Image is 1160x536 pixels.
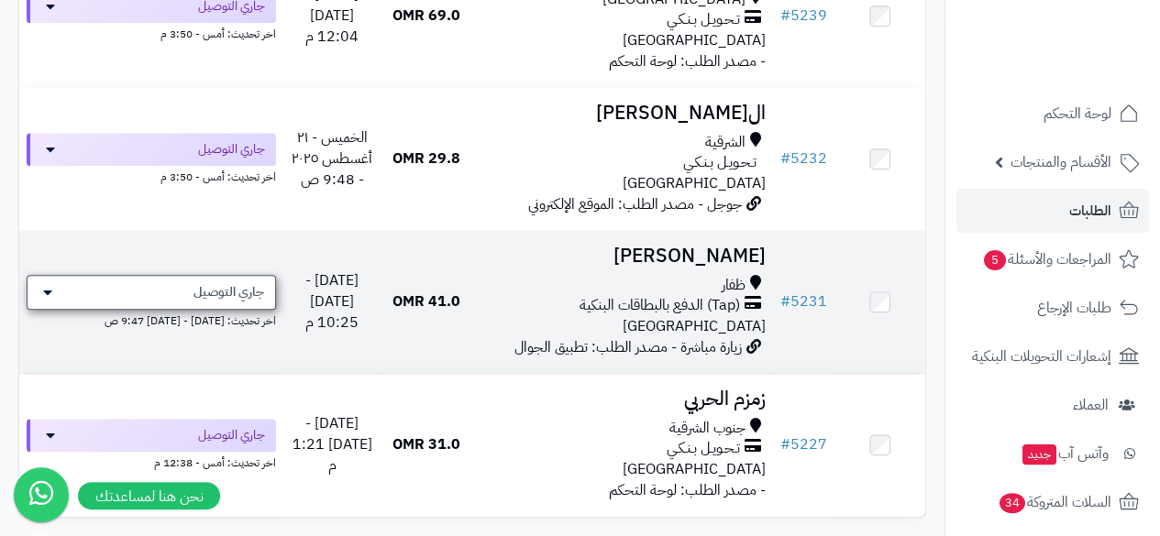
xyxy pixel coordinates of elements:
a: #5231 [780,290,827,312]
span: تـحـويـل بـنـكـي [667,438,740,459]
span: ظفار [722,275,746,296]
span: [GEOGRAPHIC_DATA] [623,315,766,337]
h3: [PERSON_NAME] [479,246,766,267]
a: وآتس آبجديد [956,432,1149,476]
span: جاري التوصيل [198,140,265,159]
span: وآتس آب [1021,441,1109,466]
a: السلات المتروكة34 [956,480,1149,524]
span: زيارة مباشرة - مصدر الطلب: تطبيق الجوال [514,336,742,358]
a: العملاء [956,383,1149,427]
div: اخر تحديث: [DATE] - [DATE] 9:47 ص [27,310,276,329]
span: [GEOGRAPHIC_DATA] [623,29,766,51]
a: إشعارات التحويلات البنكية [956,334,1149,378]
span: 31.0 OMR [392,433,460,455]
span: # [780,148,790,170]
span: المراجعات والأسئلة [982,246,1111,272]
span: [DATE] - [DATE] 10:25 م [305,269,359,334]
span: طلبات الإرجاع [1037,295,1111,321]
div: اخر تحديث: أمس - 3:50 م [27,23,276,42]
span: الطلبات [1069,198,1111,224]
div: اخر تحديث: أمس - 12:38 م [27,452,276,471]
span: الأقسام والمنتجات [1011,149,1111,175]
a: لوحة التحكم [956,92,1149,136]
a: الطلبات [956,189,1149,233]
td: - مصدر الطلب: لوحة التحكم [471,374,773,516]
span: 41.0 OMR [392,290,460,312]
a: طلبات الإرجاع [956,286,1149,330]
span: جنوب الشرقية [669,418,746,439]
span: جوجل - مصدر الطلب: الموقع الإلكتروني [528,193,742,215]
span: السلات المتروكة [998,489,1111,515]
span: [GEOGRAPHIC_DATA] [623,172,766,194]
span: 5 [984,250,1006,270]
a: #5232 [780,148,827,170]
span: [DATE] - [DATE] 1:21 م [293,412,372,476]
span: 69.0 OMR [392,5,460,27]
span: # [780,5,790,27]
span: الشرقية [705,132,746,153]
span: [GEOGRAPHIC_DATA] [623,458,766,480]
span: جاري التوصيل [193,283,264,301]
h3: ال[PERSON_NAME] [479,103,766,124]
span: إشعارات التحويلات البنكية [972,344,1111,369]
span: العملاء [1073,392,1109,418]
a: #5239 [780,5,827,27]
div: اخر تحديث: أمس - 3:50 م [27,166,276,185]
span: (Tap) الدفع بالبطاقات البنكية [580,295,740,316]
a: #5227 [780,433,827,455]
span: 34 [1000,493,1025,513]
span: 29.8 OMR [392,148,460,170]
h3: زمزم الحربي [479,388,766,410]
a: المراجعات والأسئلة5 [956,237,1149,281]
span: لوحة التحكم [1044,101,1111,126]
span: جاري التوصيل [198,426,265,444]
span: تـحـويـل بـنـكـي [667,9,740,30]
span: # [780,433,790,455]
span: جديد [1022,444,1056,465]
span: تـحـويـل بـنـكـي [683,152,757,173]
img: logo-2.png [1035,49,1143,88]
span: الخميس - ٢١ أغسطس ٢٠٢٥ - 9:48 ص [292,126,372,191]
span: # [780,290,790,312]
